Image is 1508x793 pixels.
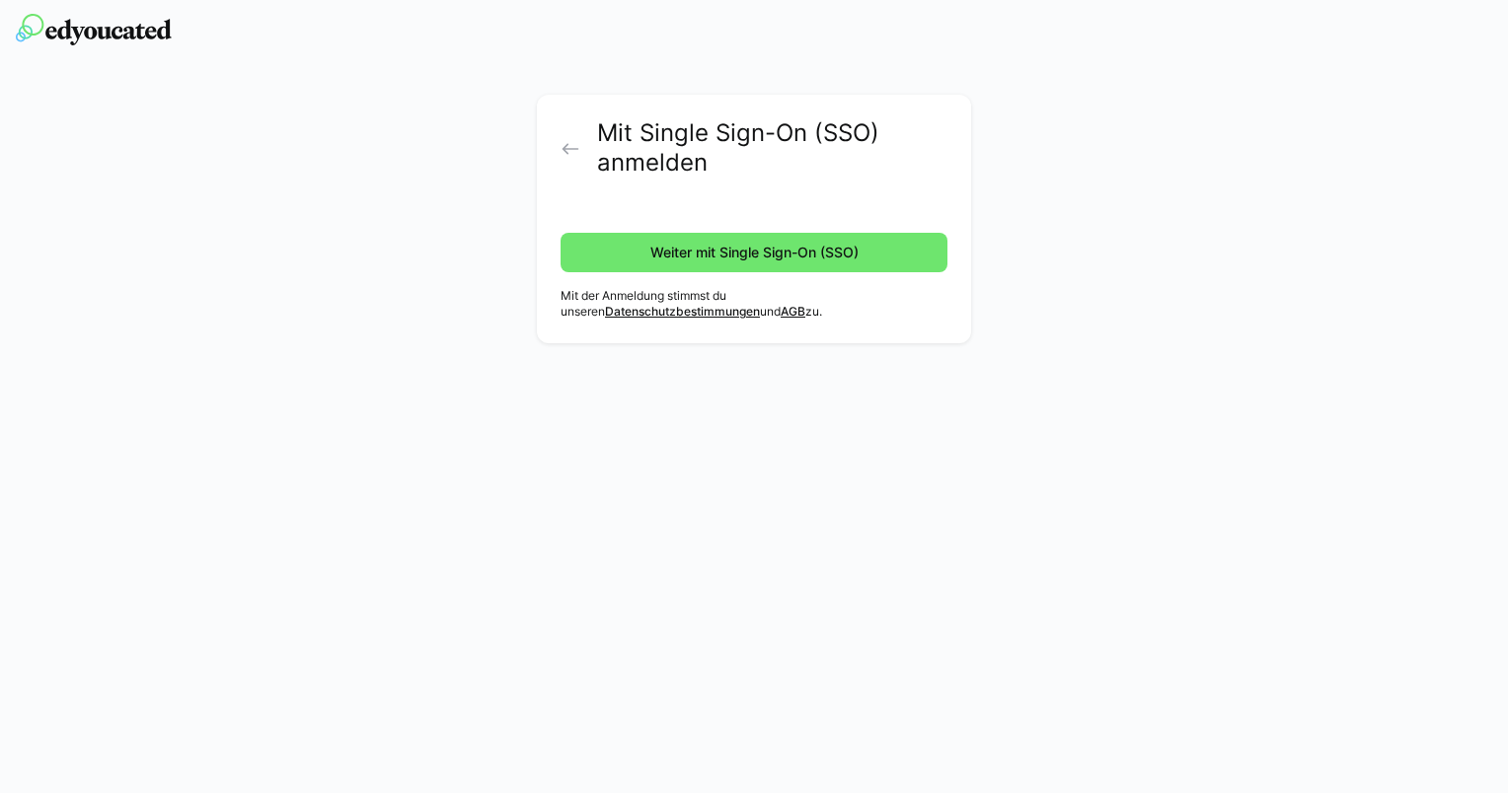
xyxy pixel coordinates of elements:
[561,233,947,272] button: Weiter mit Single Sign-On (SSO)
[16,14,172,45] img: edyoucated
[597,118,947,178] h2: Mit Single Sign-On (SSO) anmelden
[605,304,760,319] a: Datenschutzbestimmungen
[781,304,805,319] a: AGB
[561,288,947,320] p: Mit der Anmeldung stimmst du unseren und zu.
[647,243,862,262] span: Weiter mit Single Sign-On (SSO)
